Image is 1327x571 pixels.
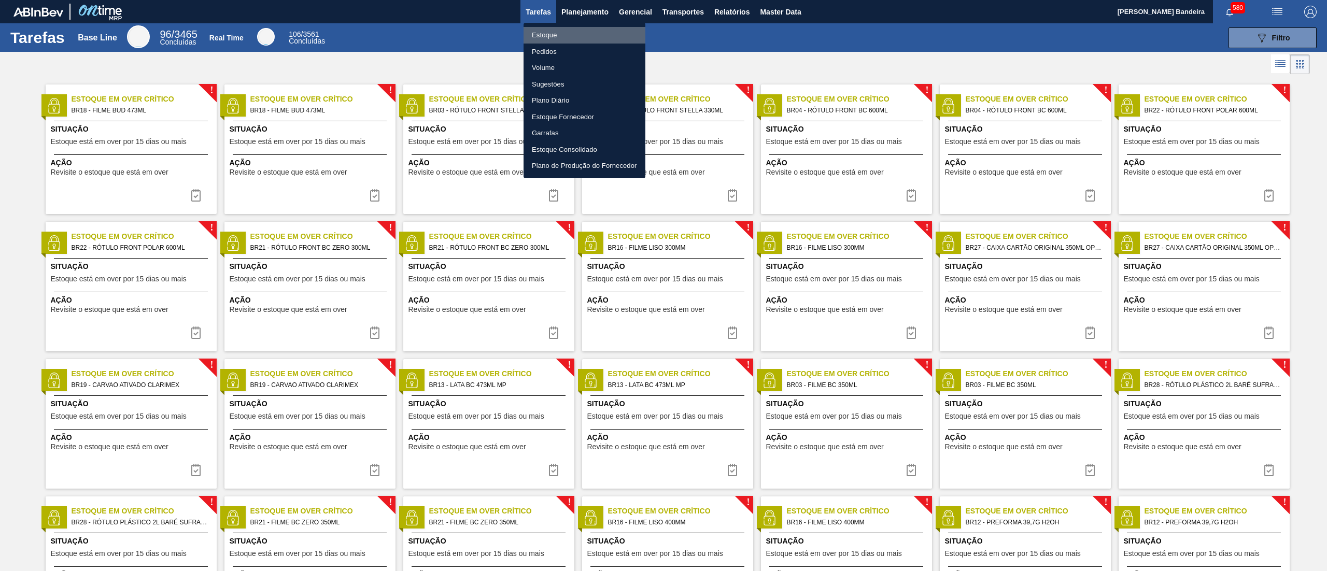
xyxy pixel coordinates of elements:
a: Garrafas [524,125,645,141]
a: Pedidos [524,44,645,60]
a: Plano de Produção do Fornecedor [524,158,645,174]
a: Plano Diário [524,92,645,109]
a: Estoque [524,27,645,44]
a: Estoque Fornecedor [524,109,645,125]
a: Volume [524,60,645,76]
a: Sugestões [524,76,645,93]
a: Estoque Consolidado [524,141,645,158]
